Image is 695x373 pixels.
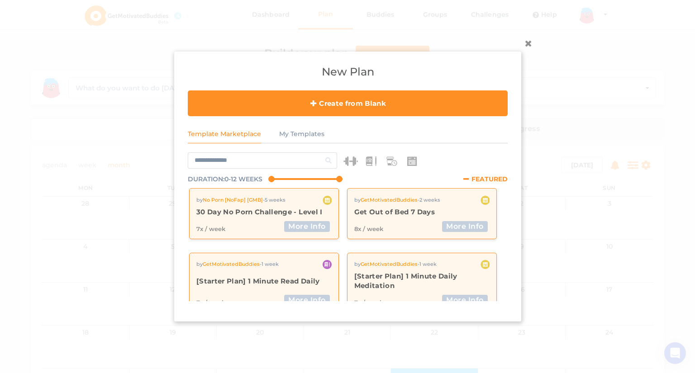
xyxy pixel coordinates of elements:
img: learn [322,260,331,269]
img: life [480,196,489,205]
div: by - 5 weeks [196,197,286,203]
a: GetMotivatedBuddies [203,261,260,267]
a: GetMotivatedBuddies [360,261,417,267]
a: My Templates [279,125,324,143]
button: More Info [442,295,488,306]
div: 7x / week [196,299,225,306]
div: by - 2 weeks [354,197,440,203]
span: FEATURED [471,175,508,183]
div: by - 1 week [196,261,279,268]
span: [Starter Plan] 1 Minute Read Daily [196,276,320,285]
button: More Info [284,295,330,306]
span: Get Out of Bed 7 Days [354,207,434,217]
div: 7x / week [196,226,225,232]
span: [Starter Plan] 1 Minute Daily Meditation [354,271,489,290]
div: Create from Blank [188,90,508,116]
a: Template Marketplace [188,125,261,143]
span: DURATION: 0 - 12 WEEKS [188,175,262,184]
div: 8x / week [354,226,383,232]
img: life [322,196,331,205]
img: life [480,260,489,269]
a: No Porn [NoFap] [GMB] [203,197,263,203]
button: More Info [284,221,330,232]
span: 30 Day No Porn Challenge - Level I [196,207,323,217]
a: GetMotivatedBuddies [360,197,417,203]
div: 7x / week [354,299,383,306]
button: More Info [442,221,488,232]
h2: New Plan [188,65,508,79]
div: by - 1 week [354,261,436,268]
